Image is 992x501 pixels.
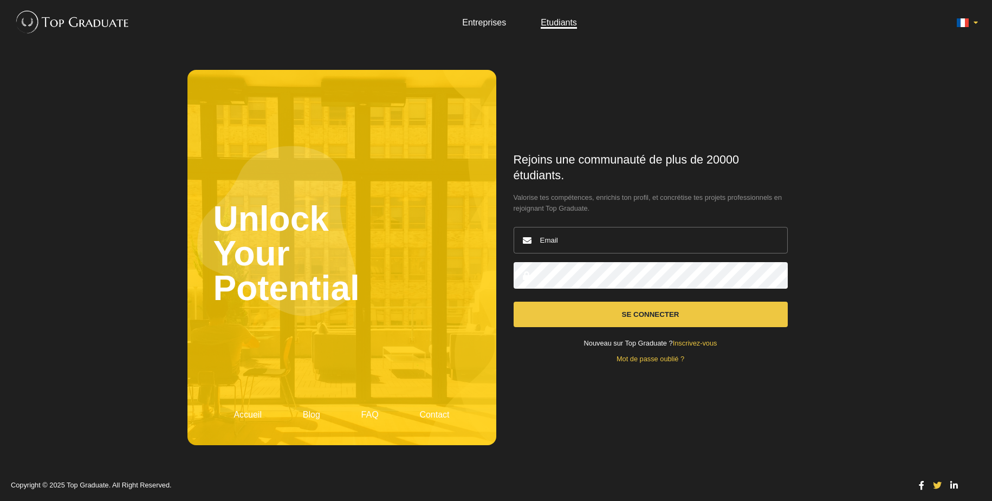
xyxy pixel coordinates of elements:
p: Copyright © 2025 Top Graduate. All Right Reserved. [11,482,906,489]
img: Top Graduate [11,5,129,38]
a: Contact [419,410,449,419]
a: Mot de passe oublié ? [617,355,684,363]
div: Nouveau sur Top Graduate ? [514,340,788,347]
a: FAQ [361,410,379,419]
a: Accueil [234,410,262,419]
button: Se connecter [514,302,788,327]
input: Email [514,227,788,253]
a: Blog [303,410,320,419]
span: Valorise tes compétences, enrichis ton profil, et concrétise tes projets professionnels en rejoig... [514,192,788,214]
h1: Rejoins une communauté de plus de 20000 étudiants. [514,152,788,184]
a: Inscrivez-vous [673,339,717,347]
h2: Unlock Your Potential [213,96,470,411]
a: Entreprises [462,18,506,27]
a: Etudiants [541,18,577,27]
